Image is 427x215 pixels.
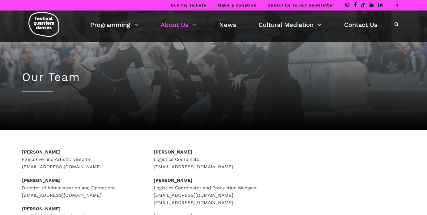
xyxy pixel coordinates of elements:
[154,177,273,206] p: Logistics Coordinator and Production Manager [EMAIL_ADDRESS][DOMAIN_NAME] [EMAIL_ADDRESS][DOMAIN_...
[28,12,59,37] img: logo-fqd-med
[22,206,61,212] strong: [PERSON_NAME]
[344,19,378,30] a: Contact Us
[268,3,334,7] a: Subscribe to our newsletter
[22,70,405,84] h1: Our Team
[154,149,192,155] strong: [PERSON_NAME]
[22,177,142,199] p: Director of Administration and Operations [EMAIL_ADDRESS][DOMAIN_NAME]
[90,19,138,30] a: Programming
[154,148,273,171] p: Logistics Coordinator [EMAIL_ADDRESS][DOMAIN_NAME]
[171,3,207,7] a: Buy my tickets
[154,178,192,183] strong: [PERSON_NAME]
[392,3,399,7] a: FR
[22,149,61,155] strong: [PERSON_NAME]
[22,178,61,183] strong: [PERSON_NAME]
[22,148,142,171] p: Executive and Artistic Director [EMAIL_ADDRESS][DOMAIN_NAME]
[161,19,197,30] a: About Us
[258,19,322,30] a: Cultural Mediation
[219,19,236,30] a: News
[218,3,257,7] a: Make a donation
